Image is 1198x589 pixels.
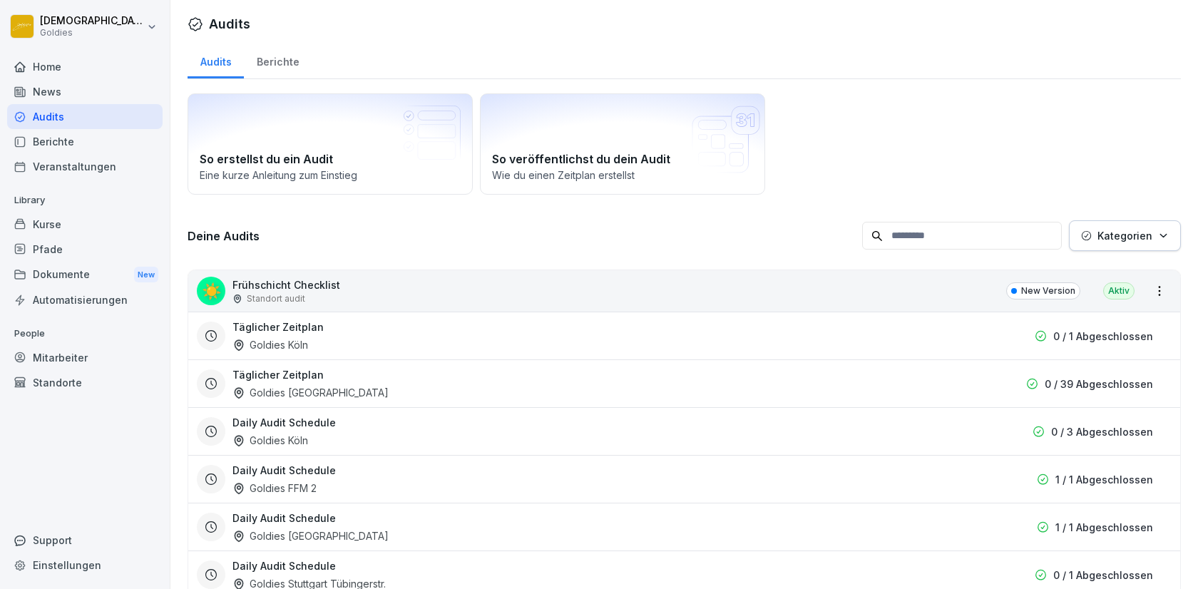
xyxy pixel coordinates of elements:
[188,93,473,195] a: So erstellst du ein AuditEine kurze Anleitung zum Einstieg
[7,212,163,237] a: Kurse
[7,54,163,79] a: Home
[188,42,244,78] a: Audits
[232,528,389,543] div: Goldies [GEOGRAPHIC_DATA]
[188,228,855,244] h3: Deine Audits
[209,14,250,34] h1: Audits
[1069,220,1181,251] button: Kategorien
[492,168,753,183] p: Wie du einen Zeitplan erstellst
[232,337,308,352] div: Goldies Köln
[247,292,305,305] p: Standort audit
[232,481,317,496] div: Goldies FFM 2
[7,262,163,288] div: Dokumente
[1103,282,1135,299] div: Aktiv
[232,433,308,448] div: Goldies Köln
[7,154,163,179] a: Veranstaltungen
[1053,329,1153,344] p: 0 / 1 Abgeschlossen
[40,15,144,27] p: [DEMOGRAPHIC_DATA] Tahir
[232,415,336,430] h3: Daily Audit Schedule
[200,168,461,183] p: Eine kurze Anleitung zum Einstieg
[480,93,765,195] a: So veröffentlichst du dein AuditWie du einen Zeitplan erstellst
[7,237,163,262] a: Pfade
[1097,228,1152,243] p: Kategorien
[7,553,163,578] a: Einstellungen
[7,370,163,395] a: Standorte
[134,267,158,283] div: New
[232,319,324,334] h3: Täglicher Zeitplan
[232,558,336,573] h3: Daily Audit Schedule
[7,189,163,212] p: Library
[1045,377,1153,391] p: 0 / 39 Abgeschlossen
[232,463,336,478] h3: Daily Audit Schedule
[232,385,389,400] div: Goldies [GEOGRAPHIC_DATA]
[1055,472,1153,487] p: 1 / 1 Abgeschlossen
[7,345,163,370] a: Mitarbeiter
[244,42,312,78] a: Berichte
[7,322,163,345] p: People
[197,277,225,305] div: ☀️
[40,28,144,38] p: Goldies
[1055,520,1153,535] p: 1 / 1 Abgeschlossen
[7,79,163,104] a: News
[232,367,324,382] h3: Täglicher Zeitplan
[7,287,163,312] a: Automatisierungen
[232,277,340,292] p: Frühschicht Checklist
[7,129,163,154] a: Berichte
[7,528,163,553] div: Support
[7,262,163,288] a: DokumenteNew
[1053,568,1153,583] p: 0 / 1 Abgeschlossen
[1021,285,1075,297] p: New Version
[1051,424,1153,439] p: 0 / 3 Abgeschlossen
[200,150,461,168] h2: So erstellst du ein Audit
[232,511,336,526] h3: Daily Audit Schedule
[7,104,163,129] a: Audits
[492,150,753,168] h2: So veröffentlichst du dein Audit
